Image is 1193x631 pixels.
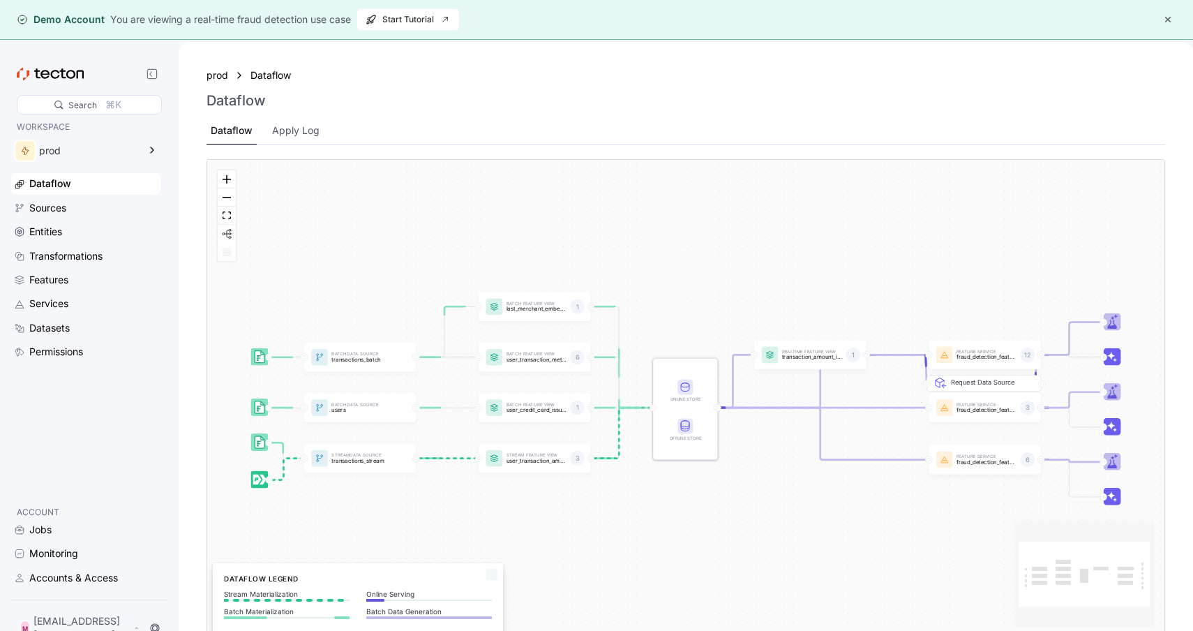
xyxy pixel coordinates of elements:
div: Offline Store [667,435,704,442]
p: transactions_stream [331,457,391,463]
g: Edge from featureView:user_transaction_amount_totals to STORE [587,408,651,459]
g: Edge from dataSource:transactions_batch to featureView:last_merchant_embedding [412,307,477,357]
g: Edge from featureView:last_merchant_embedding to STORE [587,307,651,408]
div: prod [39,146,138,156]
div: 6 [1020,452,1035,467]
div: Request Data Source [951,378,1034,450]
a: Stream Feature Viewuser_transaction_amount_totals3 [479,444,591,473]
p: ACCOUNT [17,505,155,519]
div: Datasets [29,320,70,336]
button: zoom in [218,170,236,188]
p: Batch Data Source [331,403,391,407]
a: Realtime Feature Viewtransaction_amount_is_higher_than_average1 [754,341,866,370]
a: Batch Feature Viewlast_merchant_embedding1 [479,292,591,322]
a: Monitoring [11,543,160,564]
button: fit view [218,207,236,225]
div: Services [29,296,68,311]
a: prod [207,68,228,83]
p: Batch Feature View [507,403,567,407]
button: Start Tutorial [357,8,460,31]
div: You are viewing a real-time fraud detection use case [110,12,351,27]
p: user_transaction_metrics [507,357,567,363]
p: users [331,407,391,413]
g: Edge from featureView:user_transaction_metrics to STORE [587,357,651,408]
a: Jobs [11,519,160,540]
a: Dataflow [250,68,299,83]
div: 1 [570,299,585,314]
div: Search [68,98,97,112]
p: Stream Data Source [331,454,391,458]
g: Edge from featureService:fraud_detection_feature_service:v2 to REQ_featureService:fraud_detection... [1035,355,1037,384]
p: Batch Data Generation [366,607,492,616]
a: Sources [11,198,160,218]
h6: Dataflow Legend [224,573,492,584]
a: BatchData Sourcetransactions_batch [304,343,417,372]
g: Edge from REQ_featureService:fraud_detection_feature_service:v2 to featureService:fraud_detection... [926,355,926,384]
g: Edge from dataSource:transactions_stream_stream_source to dataSource:transactions_stream [265,459,301,480]
g: Edge from featureService:fraud_detection_feature_service to Trainer_featureService:fraud_detectio... [1037,460,1102,462]
p: transaction_amount_is_higher_than_average [782,354,842,360]
a: StreamData Sourcetransactions_stream [304,444,417,473]
p: WORKSPACE [17,120,155,134]
div: Batch Feature Viewuser_transaction_metrics6 [479,343,591,372]
a: Dataflow [11,173,160,194]
a: Datasets [11,318,160,339]
g: Edge from featureService:fraud_detection_feature_service to Inference_featureService:fraud_detect... [1037,460,1102,497]
g: Edge from featureService:fraud_detection_feature_service:v2 to Inference_featureService:fraud_det... [1037,355,1102,357]
div: Demo Account [17,13,105,27]
p: last_merchant_embedding [507,306,567,312]
a: BatchData Sourceusers [304,393,417,422]
div: Request Data Source [940,346,1056,363]
div: Dataflow [211,123,253,138]
p: Batch Feature View [507,352,567,357]
div: 6 [570,350,585,365]
p: Feature Service [956,455,1016,459]
div: Search⌘K [17,95,162,114]
div: Offline Store [667,419,704,443]
div: 1 [570,401,585,415]
p: user_credit_card_issuer [507,407,567,413]
div: React Flow controls [218,170,236,261]
p: transactions_batch [331,357,391,363]
div: Feature Servicefraud_detection_feature_service_streaming3 [929,393,1041,422]
button: zoom out [218,188,236,207]
p: user_transaction_amount_totals [507,457,567,463]
span: Start Tutorial [366,9,451,30]
p: Stream Materialization [224,590,350,598]
a: Permissions [11,341,160,362]
g: Edge from STORE to featureService:fraud_detection_feature_service:v2 [714,355,926,408]
p: Realtime Feature View [782,350,842,355]
div: Permissions [29,344,83,359]
a: Batch Feature Viewuser_credit_card_issuer1 [479,393,591,422]
g: Edge from featureService:fraud_detection_feature_service:v2 to Trainer_featureService:fraud_detec... [1037,322,1102,355]
p: Batch Feature View [507,302,567,306]
div: Apply Log [272,123,320,138]
button: Close Legend Panel [483,566,500,583]
div: Sources [29,200,66,216]
div: Jobs [29,522,52,537]
g: Edge from STORE to featureService:fraud_detection_feature_service [714,408,926,460]
p: Stream Feature View [507,454,567,458]
div: Online Store [667,380,704,403]
a: Feature Servicefraud_detection_feature_service:v212 [929,341,1041,370]
a: Feature Servicefraud_detection_feature_service6 [929,445,1041,475]
p: Batch Materialization [224,607,350,616]
div: Dataflow [29,176,71,191]
p: fraud_detection_feature_service [956,459,1016,465]
div: 3 [570,451,585,466]
div: Online Store [667,396,704,403]
a: Accounts & Access [11,567,160,588]
g: Edge from dataSource:transactions_stream_batch_source to dataSource:transactions_stream [264,443,301,459]
div: Monitoring [29,546,78,561]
